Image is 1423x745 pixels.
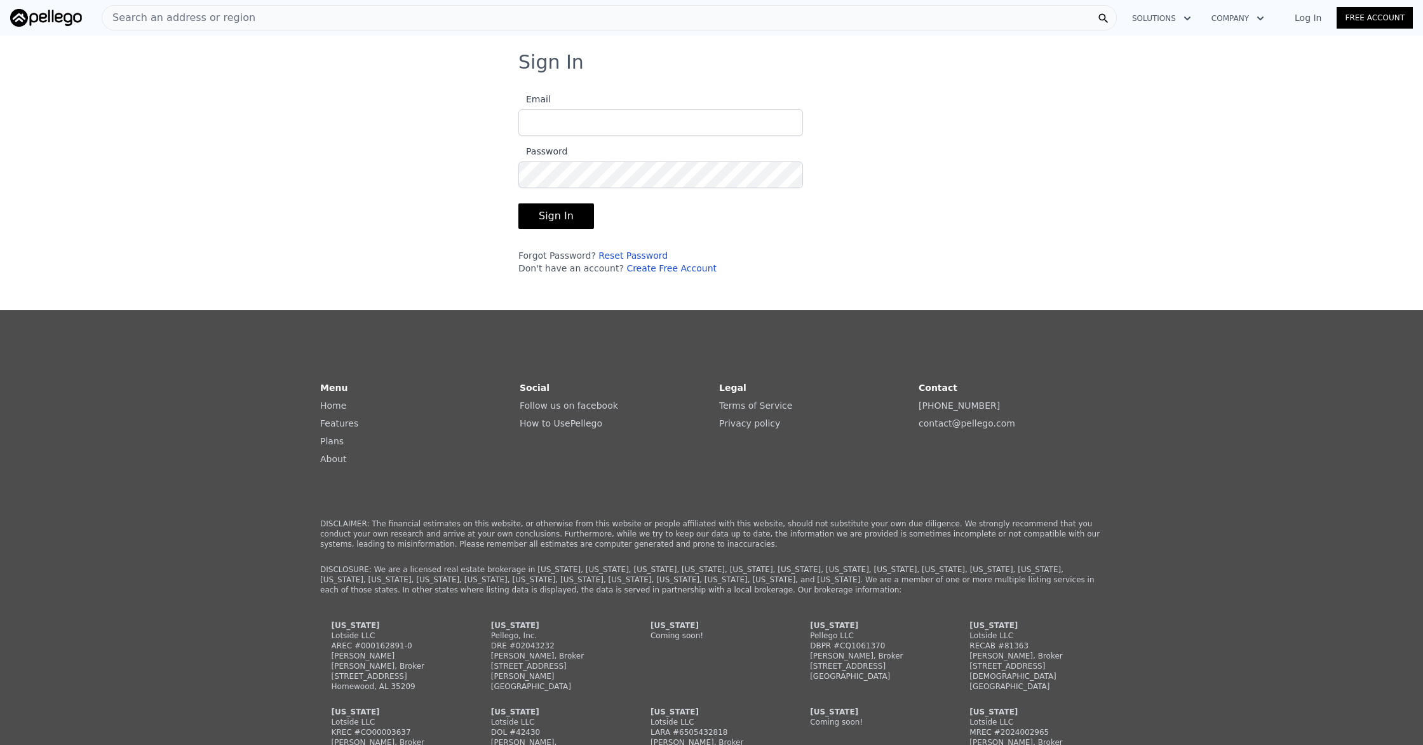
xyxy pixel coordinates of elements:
div: [US_STATE] [969,620,1091,631]
a: Log In [1279,11,1337,24]
div: [STREET_ADDRESS][PERSON_NAME] [491,661,613,681]
div: Coming soon! [810,717,932,727]
div: [STREET_ADDRESS] [810,661,932,671]
a: Privacy policy [719,418,780,428]
div: Coming soon! [651,631,772,641]
div: [US_STATE] [810,707,932,717]
div: [US_STATE] [969,707,1091,717]
a: Follow us on facebook [520,400,618,411]
div: [PERSON_NAME], Broker [491,651,613,661]
h3: Sign In [518,51,905,74]
div: [US_STATE] [651,707,772,717]
button: Sign In [518,203,594,229]
div: [STREET_ADDRESS] [332,671,454,681]
strong: Contact [919,383,957,393]
div: [US_STATE] [810,620,932,631]
a: contact@pellego.com [919,418,1015,428]
div: Lotside LLC [332,631,454,641]
div: MREC #2024002965 [969,727,1091,737]
span: Email [518,94,551,104]
div: LARA #6505432818 [651,727,772,737]
button: Solutions [1122,7,1201,30]
div: [US_STATE] [491,620,613,631]
div: Homewood, AL 35209 [332,681,454,692]
div: Pellego, Inc. [491,631,613,641]
div: [US_STATE] [332,620,454,631]
div: Lotside LLC [332,717,454,727]
div: AREC #000162891-0 [332,641,454,651]
strong: Legal [719,383,746,393]
a: Features [320,418,358,428]
img: Pellego [10,9,82,27]
span: Search an address or region [102,10,255,25]
div: DRE #02043232 [491,641,613,651]
a: How to UsePellego [520,418,602,428]
div: Pellego LLC [810,631,932,641]
div: [GEOGRAPHIC_DATA] [810,671,932,681]
p: DISCLAIMER: The financial estimates on this website, or otherwise from this website or people aff... [320,519,1103,549]
strong: Menu [320,383,347,393]
div: [GEOGRAPHIC_DATA] [491,681,613,692]
div: [US_STATE] [491,707,613,717]
div: [US_STATE] [651,620,772,631]
div: KREC #CO00003637 [332,727,454,737]
input: Email [518,109,803,136]
div: Lotside LLC [969,631,1091,641]
p: DISCLOSURE: We are a licensed real estate brokerage in [US_STATE], [US_STATE], [US_STATE], [US_ST... [320,564,1103,595]
input: Password [518,161,803,188]
div: [US_STATE] [332,707,454,717]
div: Lotside LLC [491,717,613,727]
a: Home [320,400,346,411]
a: Terms of Service [719,400,792,411]
div: [PERSON_NAME] [PERSON_NAME], Broker [332,651,454,671]
div: [PERSON_NAME], Broker [810,651,932,661]
div: DBPR #CQ1061370 [810,641,932,651]
div: Lotside LLC [969,717,1091,727]
strong: Social [520,383,550,393]
div: RECAB #81363 [969,641,1091,651]
button: Company [1201,7,1274,30]
a: [PHONE_NUMBER] [919,400,1000,411]
div: Forgot Password? Don't have an account? [518,249,803,275]
a: Free Account [1337,7,1413,29]
a: Plans [320,436,344,446]
div: DOL #42430 [491,727,613,737]
div: [STREET_ADDRESS][DEMOGRAPHIC_DATA] [969,661,1091,681]
span: Password [518,146,567,156]
a: Create Free Account [626,263,717,273]
div: [GEOGRAPHIC_DATA] [969,681,1091,692]
div: Lotside LLC [651,717,772,727]
a: About [320,454,346,464]
a: Reset Password [598,250,668,261]
div: [PERSON_NAME], Broker [969,651,1091,661]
